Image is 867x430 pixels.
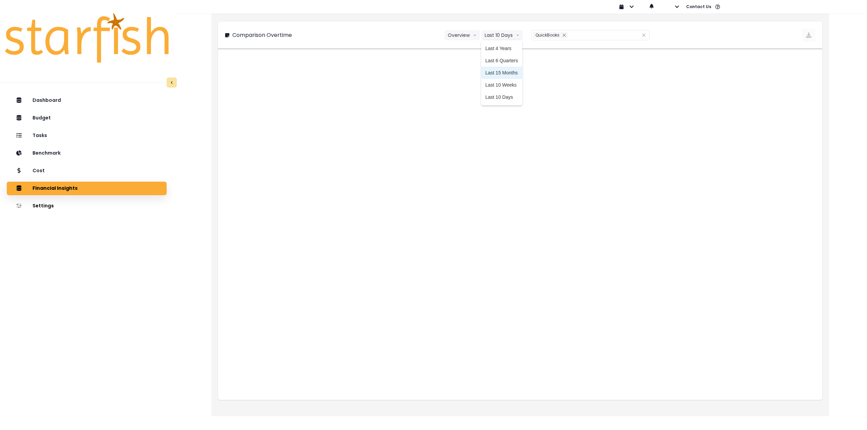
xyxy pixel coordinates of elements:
[7,94,167,107] button: Dashboard
[481,40,522,105] ul: Last 10 Daysarrow down line
[642,33,646,37] svg: close
[444,30,480,40] button: Overviewarrow down line
[33,168,45,174] p: Cost
[473,32,477,39] svg: arrow down line
[485,57,518,64] span: Last 6 Quarters
[7,111,167,125] button: Budget
[485,69,518,76] span: Last 15 Months
[232,31,292,39] p: Comparison Overtime
[7,199,167,213] button: Settings
[485,94,518,100] span: Last 10 Days
[485,82,518,88] span: Last 10 Weeks
[33,115,51,121] p: Budget
[33,97,61,103] p: Dashboard
[561,32,568,39] button: Remove
[533,32,568,39] div: QuickBooks
[535,32,559,38] span: QuickBooks
[7,164,167,178] button: Cost
[481,30,523,40] button: Last 10 Daysarrow down line
[642,32,646,39] button: Clear
[516,32,520,39] svg: arrow down line
[7,182,167,195] button: Financial Insights
[562,33,566,37] svg: close
[485,45,518,52] span: Last 4 Years
[7,146,167,160] button: Benchmark
[7,129,167,142] button: Tasks
[33,133,47,138] p: Tasks
[33,150,61,156] p: Benchmark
